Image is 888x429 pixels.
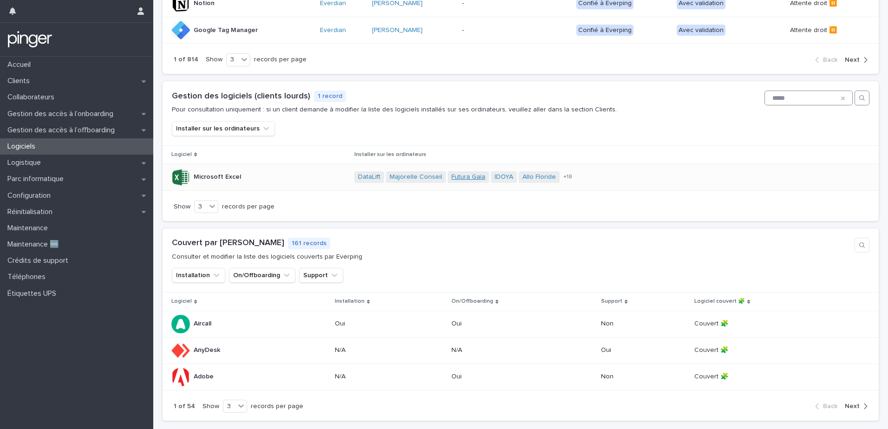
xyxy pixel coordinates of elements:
div: 3 [223,402,235,411]
p: Crédits de support [4,256,76,265]
p: Maintenance [4,224,55,233]
span: Back [823,403,837,409]
tr: AnyDeskAnyDesk N/AN/AOuiCouvert 🧩Couvert 🧩 [163,337,879,364]
p: 1 of 814 [174,56,198,64]
p: Installer sur les ordinateurs [354,149,426,160]
p: Clients [4,77,37,85]
p: Logistique [4,158,48,167]
p: Configuration [4,191,58,200]
span: Next [845,403,860,409]
p: N/A [335,373,428,381]
p: Couvert 🧩 [694,371,730,381]
button: Next [841,56,868,64]
p: AnyDesk [194,344,222,354]
p: Consulter et modifier la liste des logiciels couverts par Everping [172,253,362,261]
button: Installation [172,268,225,283]
p: Oui [601,346,687,354]
h1: Couvert par [PERSON_NAME] [172,238,284,248]
button: Back [815,402,841,410]
p: N/A [451,346,544,354]
a: IDOYA [495,173,513,181]
p: 1 record [314,91,346,102]
p: Logiciels [4,142,43,151]
button: On/Offboarding [229,268,295,283]
button: Support [299,268,343,283]
p: Étiquettes UPS [4,289,64,298]
div: 3 [227,55,238,65]
a: Allo Floride [522,173,556,181]
h1: Gestion des logiciels (clients lourds) [172,91,310,102]
p: Gestion des accès à l’offboarding [4,126,122,135]
span: + 18 [563,174,572,180]
a: Futura Gaïa [451,173,485,181]
span: Next [845,57,860,63]
button: Installer sur les ordinateurs [172,121,275,136]
p: Support [601,296,622,306]
p: N/A [335,346,428,354]
p: Attente droit ⏸️ [790,25,839,34]
button: Back [815,56,841,64]
a: Majorelle Conseil [390,173,442,181]
p: Logiciel [171,149,192,160]
p: On/Offboarding [451,296,493,306]
p: 1 of 54 [174,403,195,410]
a: DataLift [358,173,380,181]
div: Avec validation [677,25,725,36]
p: records per page [251,403,303,410]
p: Téléphones [4,273,53,281]
p: Maintenance 🆕 [4,240,66,249]
tr: Microsoft ExcelMicrosoft Excel DataLift Majorelle Conseil Futura Gaïa IDOYA Allo Floride +18 [163,164,879,191]
p: Logiciel [171,296,192,306]
p: records per page [222,203,274,211]
tr: AircallAircall OuiOuiNonCouvert 🧩Couvert 🧩 [163,311,879,337]
div: 3 [195,202,206,212]
p: Aircall [194,318,213,328]
p: Oui [451,373,544,381]
div: Confié à Everping [576,25,633,36]
a: [PERSON_NAME] [372,26,423,34]
p: Parc informatique [4,175,71,183]
p: Pour consultation uniquement : si un client demande à modifier la liste des logiciels installés s... [172,106,617,114]
p: Google Tag Manager [194,25,260,34]
p: records per page [254,56,307,64]
p: Accueil [4,60,38,69]
p: Logiciel couvert 🧩 [694,296,745,306]
p: Installation [335,296,365,306]
p: Show [174,203,190,211]
img: mTgBEunGTSyRkCgitkcU [7,30,52,49]
button: Next [841,402,868,410]
a: Everdian [320,26,346,34]
p: Réinitialisation [4,208,60,216]
p: Gestion des accès à l’onboarding [4,110,121,118]
p: Non [601,320,687,328]
p: Couvert 🧩 [694,318,730,328]
tr: Google Tag ManagerGoogle Tag Manager Everdian [PERSON_NAME] -Confié à EverpingAvec validationAtte... [163,17,879,44]
tr: AdobeAdobe N/AOuiNonCouvert 🧩Couvert 🧩 [163,364,879,390]
p: Collaborateurs [4,93,62,102]
p: Non [601,373,687,381]
p: Oui [451,320,544,328]
p: Show [206,56,222,64]
span: Back [823,57,837,63]
p: Couvert 🧩 [694,344,730,354]
p: - [462,26,529,34]
p: Microsoft Excel [194,171,243,181]
p: Adobe [194,371,215,381]
p: Show [202,403,219,410]
p: Oui [335,320,428,328]
p: 161 records [288,238,330,249]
